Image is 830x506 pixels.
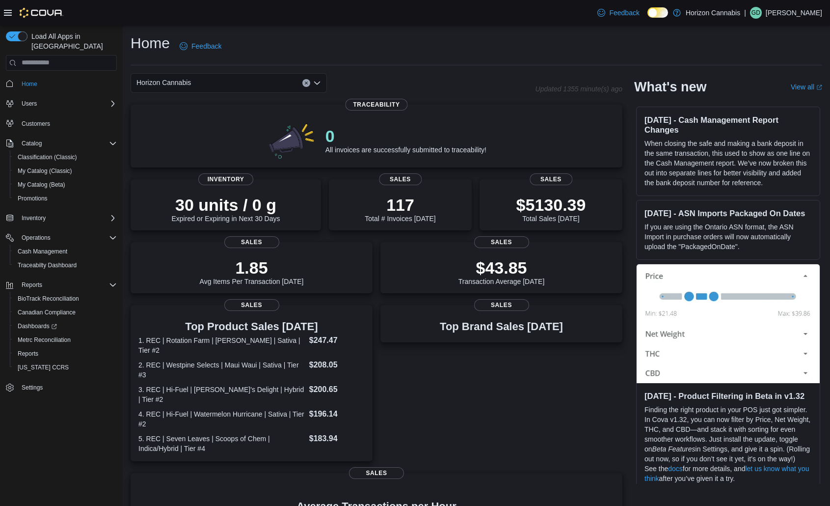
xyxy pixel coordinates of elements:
[2,380,121,394] button: Settings
[325,126,486,154] div: All invoices are successfully submitted to traceability!
[10,333,121,347] button: Metrc Reconciliation
[440,321,563,333] h3: Top Brand Sales [DATE]
[14,307,80,318] a: Canadian Compliance
[267,120,318,160] img: 0
[18,98,117,110] span: Users
[644,465,809,482] a: let us know what you think
[652,445,696,453] em: Beta Features
[766,7,822,19] p: [PERSON_NAME]
[14,320,61,332] a: Dashboards
[365,195,435,215] p: 117
[138,434,305,453] dt: 5. REC | Seven Leaves | Scoops of Chem | Indica/Hybrid | Tier #4
[22,100,37,108] span: Users
[10,150,121,164] button: Classification (Classic)
[18,382,47,394] a: Settings
[22,140,42,147] span: Catalog
[644,405,812,464] p: Finding the right product in your POS just got simpler. In Cova v1.32, you can now filter by Pric...
[14,151,117,163] span: Classification (Classic)
[644,464,812,483] p: See the for more details, and after you’ve given it a try.
[18,212,117,224] span: Inventory
[644,391,812,401] h3: [DATE] - Product Filtering in Beta in v1.32
[22,234,51,242] span: Operations
[14,259,117,271] span: Traceabilty Dashboard
[535,85,622,93] p: Updated 1355 minute(s) ago
[10,192,121,205] button: Promotions
[138,409,305,429] dt: 4. REC | Hi-Fuel | Watermelon Hurricane | Sativa | Tier #2
[198,173,253,185] span: Inventory
[18,212,50,224] button: Inventory
[593,3,643,23] a: Feedback
[2,97,121,111] button: Users
[14,259,80,271] a: Traceabilty Dashboard
[10,292,121,306] button: BioTrack Reconciliation
[18,232,117,244] span: Operations
[14,293,117,305] span: BioTrack Reconciliation
[200,258,304,278] p: 1.85
[10,319,121,333] a: Dashboards
[200,258,304,285] div: Avg Items Per Transaction [DATE]
[176,36,225,56] a: Feedback
[349,467,404,479] span: Sales
[14,179,117,191] span: My Catalog (Beta)
[2,211,121,225] button: Inventory
[22,214,46,222] span: Inventory
[172,195,280,215] p: 30 units / 0 g
[18,261,77,269] span: Traceabilty Dashboard
[644,139,812,188] p: When closing the safe and making a bank deposit in the same transaction, this used to show as one...
[14,193,117,204] span: Promotions
[458,258,545,285] div: Transaction Average [DATE]
[474,299,529,311] span: Sales
[14,362,117,373] span: Washington CCRS
[2,231,121,245] button: Operations
[18,98,41,110] button: Users
[18,350,38,358] span: Reports
[18,138,117,149] span: Catalog
[18,78,41,90] a: Home
[14,334,75,346] a: Metrc Reconciliation
[2,116,121,131] button: Customers
[14,348,117,360] span: Reports
[14,246,71,257] a: Cash Management
[172,195,280,223] div: Expired or Expiring in Next 30 Days
[791,83,822,91] a: View allExternal link
[10,361,121,374] button: [US_STATE] CCRS
[18,118,54,130] a: Customers
[14,320,117,332] span: Dashboards
[6,73,117,421] nav: Complex example
[474,236,529,248] span: Sales
[530,173,572,185] span: Sales
[751,7,760,19] span: GD
[302,79,310,87] button: Clear input
[18,381,117,394] span: Settings
[14,193,52,204] a: Promotions
[14,165,76,177] a: My Catalog (Classic)
[136,77,191,88] span: Horizon Cannabis
[325,126,486,146] p: 0
[131,33,170,53] h1: Home
[744,7,746,19] p: |
[10,164,121,178] button: My Catalog (Classic)
[22,384,43,392] span: Settings
[309,408,365,420] dd: $196.14
[644,208,812,218] h3: [DATE] - ASN Imports Packaged On Dates
[14,246,117,257] span: Cash Management
[18,117,117,130] span: Customers
[609,8,639,18] span: Feedback
[138,321,365,333] h3: Top Product Sales [DATE]
[644,222,812,252] p: If you are using the Ontario ASN format, the ASN Import in purchase orders will now automatically...
[18,279,46,291] button: Reports
[18,167,72,175] span: My Catalog (Classic)
[18,336,71,344] span: Metrc Reconciliation
[309,433,365,445] dd: $183.94
[750,7,762,19] div: Gigi Dodds
[14,362,73,373] a: [US_STATE] CCRS
[379,173,422,185] span: Sales
[18,78,117,90] span: Home
[309,384,365,395] dd: $200.65
[10,347,121,361] button: Reports
[22,281,42,289] span: Reports
[10,178,121,192] button: My Catalog (Beta)
[22,120,50,128] span: Customers
[647,7,668,18] input: Dark Mode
